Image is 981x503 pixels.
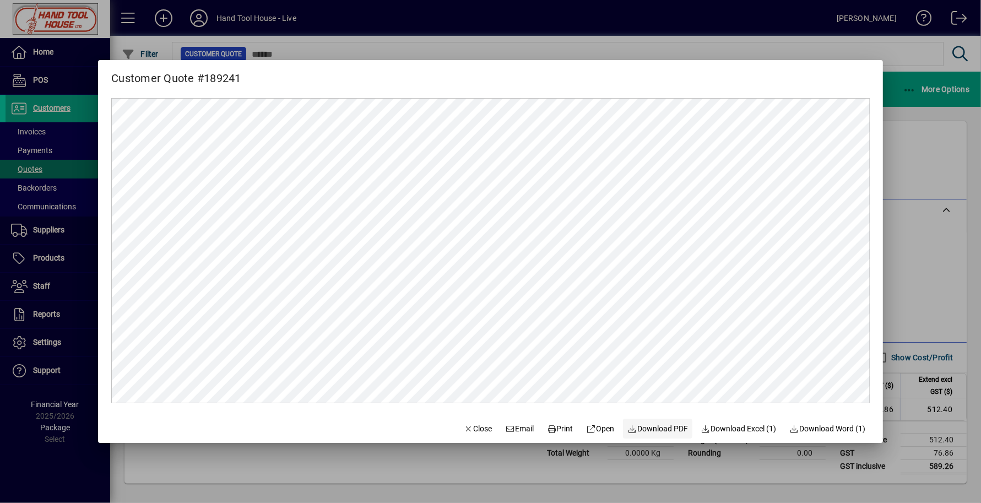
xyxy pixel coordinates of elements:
button: Close [459,419,497,439]
span: Download PDF [627,423,688,435]
h2: Customer Quote #189241 [98,60,254,87]
span: Close [464,423,492,435]
a: Download PDF [623,419,692,439]
span: Download Word (1) [789,423,865,435]
span: Email [505,423,534,435]
span: Download Excel (1) [701,423,777,435]
button: Print [543,419,578,439]
button: Download Word (1) [785,419,870,439]
button: Download Excel (1) [697,419,781,439]
a: Open [582,419,619,439]
span: Print [547,423,573,435]
span: Open [587,423,615,435]
button: Email [501,419,538,439]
